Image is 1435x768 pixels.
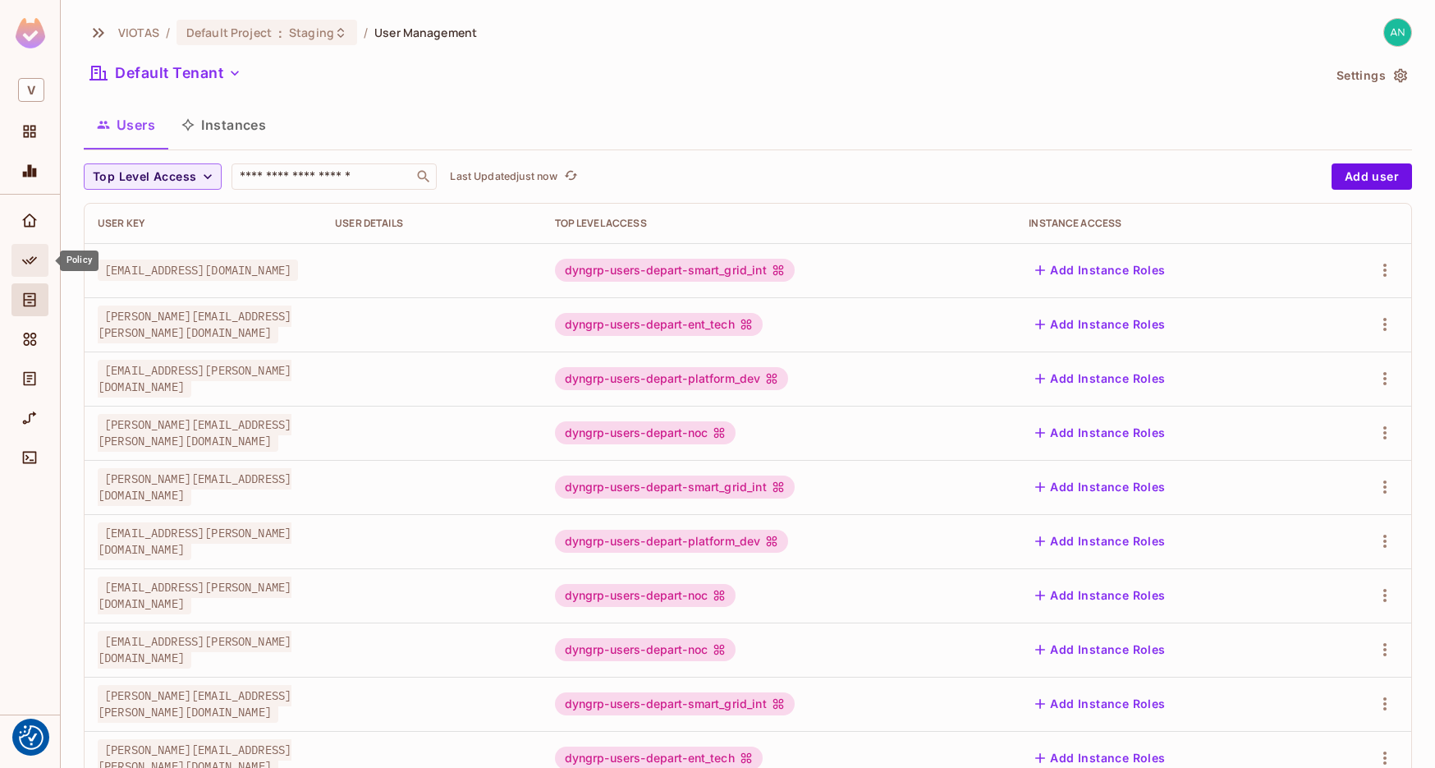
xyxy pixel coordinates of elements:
div: dyngrp-users-depart-platform_dev [555,530,789,553]
span: User Management [374,25,477,40]
button: Add Instance Roles [1029,420,1171,446]
div: Instance Access [1029,217,1304,230]
div: Help & Updates [11,725,48,758]
button: Add Instance Roles [1029,691,1171,717]
img: Revisit consent button [19,725,44,750]
span: Top Level Access [93,167,196,187]
span: [PERSON_NAME][EMAIL_ADDRESS][PERSON_NAME][DOMAIN_NAME] [98,306,291,343]
button: Add Instance Roles [1029,637,1171,663]
span: [PERSON_NAME][EMAIL_ADDRESS][PERSON_NAME][DOMAIN_NAME] [98,685,291,723]
div: URL Mapping [11,402,48,435]
span: Staging [289,25,334,40]
span: [PERSON_NAME][EMAIL_ADDRESS][PERSON_NAME][DOMAIN_NAME] [98,414,291,452]
button: Add Instance Roles [1029,257,1171,283]
button: Add user [1332,163,1412,190]
span: [EMAIL_ADDRESS][PERSON_NAME][DOMAIN_NAME] [98,631,291,669]
span: [EMAIL_ADDRESS][DOMAIN_NAME] [98,260,298,281]
button: Add Instance Roles [1029,366,1171,392]
li: / [364,25,368,40]
button: Users [84,104,168,145]
div: dyngrp-users-depart-smart_grid_int [555,692,795,715]
div: Home [11,205,48,237]
div: Elements [11,323,48,356]
div: Connect [11,441,48,474]
div: dyngrp-users-depart-noc [555,421,736,444]
span: [PERSON_NAME][EMAIL_ADDRESS][DOMAIN_NAME] [98,468,291,506]
button: Add Instance Roles [1029,311,1171,338]
button: Add Instance Roles [1029,528,1171,554]
span: [EMAIL_ADDRESS][PERSON_NAME][DOMAIN_NAME] [98,577,291,614]
div: dyngrp-users-depart-platform_dev [555,367,789,390]
button: Add Instance Roles [1029,582,1171,609]
div: Audit Log [11,362,48,395]
div: dyngrp-users-depart-smart_grid_int [555,476,795,499]
button: Default Tenant [84,60,248,86]
button: Settings [1330,62,1412,89]
div: Monitoring [11,154,48,187]
img: andrew.cusack@viotas.com [1384,19,1411,46]
button: refresh [561,167,580,186]
div: Projects [11,115,48,148]
div: Top Level Access [555,217,1003,230]
button: Add Instance Roles [1029,474,1171,500]
button: Top Level Access [84,163,222,190]
span: refresh [564,168,578,185]
span: [EMAIL_ADDRESS][PERSON_NAME][DOMAIN_NAME] [98,360,291,398]
div: User Key [98,217,309,230]
div: Policy [60,251,99,271]
div: dyngrp-users-depart-noc [555,638,736,661]
span: Click to refresh data [557,167,580,186]
div: dyngrp-users-depart-ent_tech [555,313,763,336]
button: Consent Preferences [19,725,44,750]
div: dyngrp-users-depart-noc [555,584,736,607]
span: : [277,26,283,39]
div: Workspace: VIOTAS [11,71,48,108]
span: Default Project [186,25,272,40]
li: / [166,25,170,40]
span: [EMAIL_ADDRESS][PERSON_NAME][DOMAIN_NAME] [98,522,291,560]
button: Instances [168,104,279,145]
div: Directory [11,283,48,316]
div: dyngrp-users-depart-smart_grid_int [555,259,795,282]
span: V [18,78,44,102]
div: Policy [11,244,48,277]
span: the active workspace [118,25,159,40]
img: SReyMgAAAABJRU5ErkJggg== [16,18,45,48]
p: Last Updated just now [450,170,557,183]
div: User Details [335,217,528,230]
